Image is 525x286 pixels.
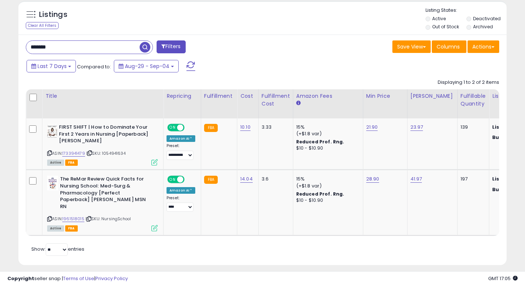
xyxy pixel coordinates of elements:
small: FBA [204,176,218,184]
img: 41Do6245lLL._SL40_.jpg [47,176,58,190]
div: Cost [240,92,255,100]
a: 23.97 [410,124,423,131]
button: Actions [468,40,499,53]
div: $10 - $10.90 [296,197,357,204]
img: 41fH9s-68mL._SL40_.jpg [47,124,57,139]
div: Fulfillable Quantity [461,92,486,108]
div: (+$1.8 var) [296,183,357,189]
span: Aug-29 - Sep-04 [125,62,169,70]
div: 197 [461,176,483,182]
h5: Listings [39,10,67,20]
strong: Copyright [7,275,34,282]
small: Amazon Fees. [296,100,301,107]
button: Save View [392,40,431,53]
button: Filters [157,40,185,53]
span: | SKU: 1054941634 [86,150,126,156]
a: Terms of Use [63,275,94,282]
button: Columns [432,40,466,53]
span: ON [168,125,177,131]
span: FBA [65,160,78,166]
span: Columns [437,43,460,50]
div: Min Price [366,92,404,100]
div: 15% [296,124,357,131]
a: 1733941479 [62,150,85,157]
b: The ReMar Review Quick Facts for Nursing School: Med-Surg & Pharmacology [Perfect Paperback] [PER... [60,176,150,212]
div: Clear All Filters [26,22,59,29]
div: 3.33 [262,124,287,131]
div: Amazon AI * [167,187,195,194]
div: Repricing [167,92,198,100]
button: Last 7 Days [27,60,76,72]
a: 21.90 [366,124,378,131]
a: 28.90 [366,175,379,183]
div: [PERSON_NAME] [410,92,454,100]
span: All listings currently available for purchase on Amazon [47,225,64,232]
label: Deactivated [473,15,501,22]
p: Listing States: [426,7,507,14]
span: Last 7 Days [38,62,67,70]
div: Fulfillment [204,92,234,100]
div: ASIN: [47,124,158,165]
b: FIRST SHIFT | How to Dominate Your First 2 Years in Nursing [Paperback] [PERSON_NAME] [59,124,148,146]
div: 15% [296,176,357,182]
div: 139 [461,124,483,131]
div: (+$1.8 var) [296,131,357,137]
div: Amazon Fees [296,92,360,100]
label: Archived [473,24,493,30]
div: Amazon AI * [167,135,195,142]
button: Aug-29 - Sep-04 [114,60,179,72]
div: Displaying 1 to 2 of 2 items [438,79,499,86]
span: ON [168,176,177,183]
div: Title [45,92,160,100]
div: Preset: [167,143,195,160]
span: 2025-09-12 17:05 GMT [488,275,518,282]
a: 14.04 [240,175,253,183]
div: Fulfillment Cost [262,92,290,108]
span: All listings currently available for purchase on Amazon [47,160,64,166]
span: Show: entries [31,246,84,253]
small: FBA [204,124,218,132]
div: Preset: [167,196,195,212]
label: Active [432,15,446,22]
div: 3.6 [262,176,287,182]
b: Reduced Prof. Rng. [296,191,344,197]
div: $10 - $10.90 [296,145,357,151]
div: seller snap | | [7,275,128,282]
span: OFF [183,176,195,183]
a: 1961518015 [62,216,84,222]
label: Out of Stock [432,24,459,30]
a: 41.97 [410,175,422,183]
span: OFF [183,125,195,131]
a: Privacy Policy [95,275,128,282]
span: FBA [65,225,78,232]
b: Reduced Prof. Rng. [296,139,344,145]
a: 10.10 [240,124,251,131]
div: ASIN: [47,176,158,230]
span: Compared to: [77,63,111,70]
span: | SKU: NursingSchool [85,216,131,222]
